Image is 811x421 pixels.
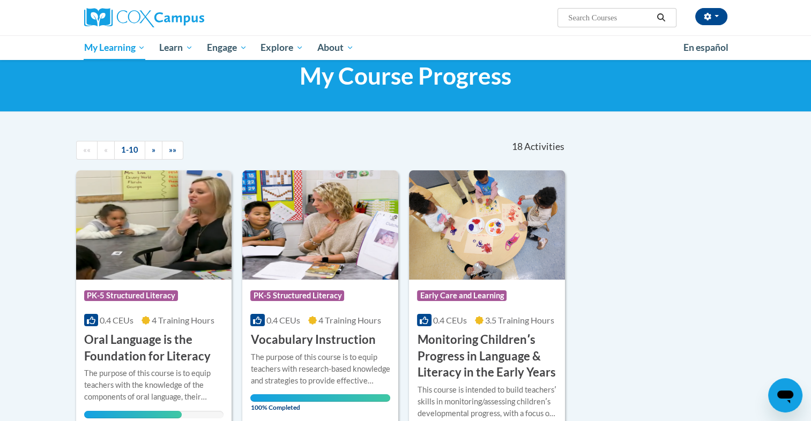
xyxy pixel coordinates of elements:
[76,170,232,280] img: Course Logo
[145,141,162,160] a: Next
[100,315,133,325] span: 0.4 CEUs
[250,394,390,411] span: 100% Completed
[83,145,91,154] span: ««
[768,378,802,412] iframe: Button to launch messaging window
[417,332,557,381] h3: Monitoring Childrenʹs Progress in Language & Literacy in the Early Years
[266,315,300,325] span: 0.4 CEUs
[250,290,344,301] span: PK-5 Structured Literacy
[524,141,564,153] span: Activities
[242,170,398,280] img: Course Logo
[317,41,354,54] span: About
[104,145,108,154] span: «
[261,41,303,54] span: Explore
[84,290,178,301] span: PK-5 Structured Literacy
[250,351,390,387] div: The purpose of this course is to equip teachers with research-based knowledge and strategies to p...
[162,141,183,160] a: End
[152,315,214,325] span: 4 Training Hours
[152,145,155,154] span: »
[310,35,361,60] a: About
[254,35,310,60] a: Explore
[169,145,176,154] span: »»
[77,35,153,60] a: My Learning
[300,62,511,90] span: My Course Progress
[250,332,375,348] h3: Vocabulary Instruction
[653,11,669,24] button: Search
[318,315,381,325] span: 4 Training Hours
[84,41,145,54] span: My Learning
[84,8,288,27] a: Cox Campus
[152,35,200,60] a: Learn
[485,315,554,325] span: 3.5 Training Hours
[409,170,565,280] img: Course Logo
[84,332,224,365] h3: Oral Language is the Foundation for Literacy
[567,11,653,24] input: Search Courses
[84,8,204,27] img: Cox Campus
[159,41,193,54] span: Learn
[695,8,727,25] button: Account Settings
[84,367,224,403] div: The purpose of this course is to equip teachers with the knowledge of the components of oral lang...
[114,141,145,160] a: 1-10
[68,35,743,60] div: Main menu
[417,384,557,419] div: This course is intended to build teachersʹ skills in monitoring/assessing childrenʹs developmenta...
[511,141,522,153] span: 18
[97,141,115,160] a: Previous
[250,394,390,402] div: Your progress
[76,141,98,160] a: Begining
[676,36,735,59] a: En español
[433,315,467,325] span: 0.4 CEUs
[84,411,182,418] div: Your progress
[207,41,247,54] span: Engage
[200,35,254,60] a: Engage
[683,42,728,53] span: En español
[417,290,507,301] span: Early Care and Learning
